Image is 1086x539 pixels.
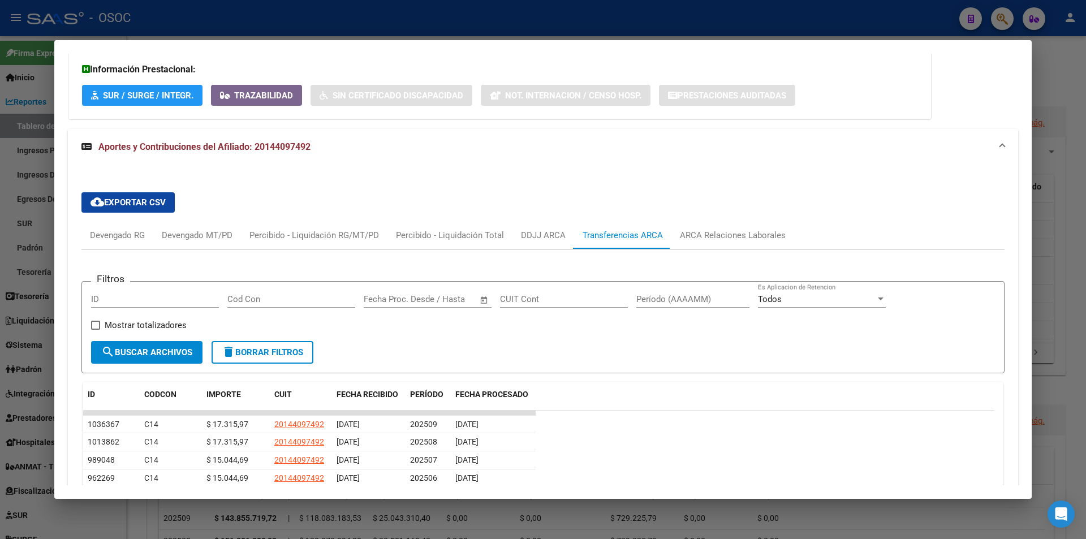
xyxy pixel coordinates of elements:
span: Prestaciones Auditadas [678,90,786,101]
span: CODCON [144,390,176,399]
span: SUR / SURGE / INTEGR. [103,90,193,101]
button: Buscar Archivos [91,341,202,364]
span: 202508 [410,437,437,446]
span: C14 [144,473,158,482]
span: 20144097492 [274,473,324,482]
datatable-header-cell: IMPORTE [202,382,270,420]
span: 989048 [88,455,115,464]
span: [DATE] [455,473,479,482]
span: FECHA RECIBIDO [337,390,398,399]
button: Exportar CSV [81,192,175,213]
span: Todos [758,294,782,304]
span: Mostrar totalizadores [105,318,187,332]
span: Exportar CSV [90,197,166,208]
span: PERÍODO [410,390,443,399]
mat-icon: cloud_download [90,195,104,209]
datatable-header-cell: CUIT [270,382,332,420]
span: ID [88,390,95,399]
button: Not. Internacion / Censo Hosp. [481,85,650,106]
datatable-header-cell: PERÍODO [406,382,451,420]
h3: Información Prestacional: [82,63,917,76]
span: [DATE] [455,437,479,446]
span: Buscar Archivos [101,347,192,357]
span: Aportes y Contribuciones del Afiliado: 20144097492 [98,141,311,152]
span: 20144097492 [274,455,324,464]
button: Borrar Filtros [212,341,313,364]
span: 202507 [410,455,437,464]
span: 20144097492 [274,420,324,429]
datatable-header-cell: ID [83,382,140,420]
span: C14 [144,455,158,464]
div: Percibido - Liquidación RG/MT/PD [249,229,379,242]
button: Sin Certificado Discapacidad [311,85,472,106]
span: C14 [144,420,158,429]
span: [DATE] [337,455,360,464]
span: 962269 [88,473,115,482]
span: Trazabilidad [234,90,293,101]
mat-icon: delete [222,345,235,359]
div: Transferencias ARCA [583,229,663,242]
span: Sin Certificado Discapacidad [333,90,463,101]
h3: Filtros [91,273,130,285]
span: C14 [144,437,158,446]
span: Not. Internacion / Censo Hosp. [505,90,641,101]
datatable-header-cell: CODCON [140,382,179,420]
div: Devengado MT/PD [162,229,232,242]
span: 1036367 [88,420,119,429]
span: [DATE] [337,437,360,446]
span: 202506 [410,473,437,482]
span: [DATE] [337,420,360,429]
button: Prestaciones Auditadas [659,85,795,106]
span: FECHA PROCESADO [455,390,528,399]
span: $ 15.044,69 [206,473,248,482]
input: Fecha fin [420,294,475,304]
div: ARCA Relaciones Laborales [680,229,786,242]
span: 1013862 [88,437,119,446]
span: 202509 [410,420,437,429]
div: Devengado RG [90,229,145,242]
span: [DATE] [337,473,360,482]
span: CUIT [274,390,292,399]
span: Borrar Filtros [222,347,303,357]
button: SUR / SURGE / INTEGR. [82,85,202,106]
mat-expansion-panel-header: Aportes y Contribuciones del Afiliado: 20144097492 [68,129,1018,165]
mat-icon: search [101,345,115,359]
input: Fecha inicio [364,294,410,304]
datatable-header-cell: FECHA PROCESADO [451,382,536,420]
button: Trazabilidad [211,85,302,106]
div: Open Intercom Messenger [1048,501,1075,528]
span: [DATE] [455,455,479,464]
datatable-header-cell: FECHA RECIBIDO [332,382,406,420]
button: Open calendar [478,294,491,307]
span: [DATE] [455,420,479,429]
span: $ 15.044,69 [206,455,248,464]
div: Percibido - Liquidación Total [396,229,504,242]
span: $ 17.315,97 [206,437,248,446]
div: DDJJ ARCA [521,229,566,242]
span: IMPORTE [206,390,241,399]
span: 20144097492 [274,437,324,446]
span: $ 17.315,97 [206,420,248,429]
